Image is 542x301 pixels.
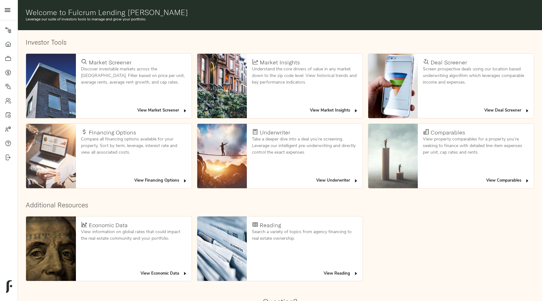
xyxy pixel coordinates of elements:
[485,176,531,186] button: View Comparables
[81,136,187,156] p: Compare all financing options available for your property. Sort by term, leverage, interest rate ...
[133,176,189,186] button: View Financing Options
[310,107,359,114] span: View Market Insights
[431,129,465,136] h4: Comparables
[368,124,418,188] img: Comparables
[260,129,290,136] h4: Underwriter
[197,216,247,281] img: Reading
[134,177,188,184] span: View Financing Options
[316,177,359,184] span: View Underwriter
[252,66,358,86] p: Understand the core drivers of value in any market down to the zip code level. View historical tr...
[197,54,247,118] img: Market Insights
[26,201,534,209] h2: Additional Resources
[252,136,358,156] p: Take a deeper dive into a deal you’re screening. Leverage our intelligent pre-underwriting and di...
[423,136,529,156] p: View property comparables for a property you’re seeking to finance with detailed line-item expens...
[197,124,247,188] img: Underwriter
[26,54,76,118] img: Market Screener
[141,270,188,277] span: View Economic Data
[89,129,136,136] h4: Financing Options
[260,59,300,66] h4: Market Insights
[431,59,467,66] h4: Deal Screener
[368,54,418,118] img: Deal Screener
[486,177,530,184] span: View Comparables
[252,229,358,242] p: Search a variety of topics from agency financing to real estate ownership.
[260,222,281,229] h4: Reading
[484,107,530,114] span: View Deal Screener
[89,222,128,229] h4: Economic Data
[139,269,189,279] button: View Economic Data
[6,280,12,293] img: logo
[26,8,534,17] h1: Welcome to Fulcrum Lending [PERSON_NAME]
[26,216,76,281] img: Economic Data
[308,106,360,116] button: View Market Insights
[26,124,76,188] img: Financing Options
[423,66,529,86] p: Screen prospective deals using our location based underwriting algorithm which leverages comparab...
[483,106,531,116] button: View Deal Screener
[136,106,189,116] button: View Market Screener
[324,270,359,277] span: View Reading
[81,229,187,242] p: View information on global rates that could impact the real estate community and your portfolio.
[315,176,360,186] button: View Underwriter
[26,17,534,22] p: Leverage our suite of investors tools to manage and grow your portfolio.
[81,66,187,86] p: Discover investable markets across the [GEOGRAPHIC_DATA]. Filter based on price per unit, average...
[137,107,188,114] span: View Market Screener
[322,269,360,279] button: View Reading
[26,38,534,46] h2: Investor Tools
[89,59,131,66] h4: Market Screener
